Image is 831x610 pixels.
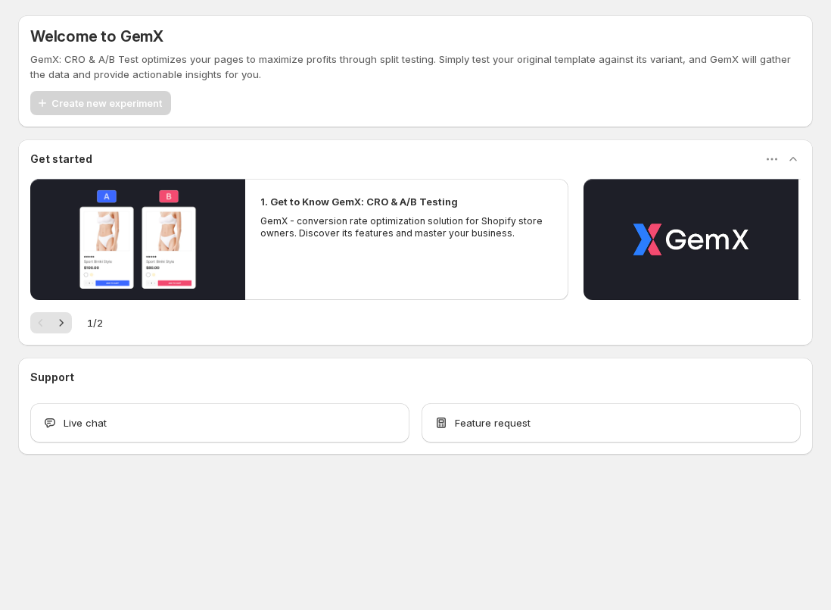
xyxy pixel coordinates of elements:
h2: 1. Get to Know GemX: CRO & A/B Testing [260,194,458,209]
h3: Support [30,370,74,385]
span: Feature request [455,415,531,430]
button: Play video [30,179,245,300]
p: GemX - conversion rate optimization solution for Shopify store owners. Discover its features and ... [260,215,553,239]
button: Play video [584,179,798,300]
p: GemX: CRO & A/B Test optimizes your pages to maximize profits through split testing. Simply test ... [30,52,801,82]
button: Next [51,312,72,333]
h5: Welcome to GemX [30,27,163,45]
h3: Get started [30,152,92,167]
span: Live chat [64,415,107,430]
span: 1 / 2 [87,315,103,330]
nav: Pagination [30,312,72,333]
